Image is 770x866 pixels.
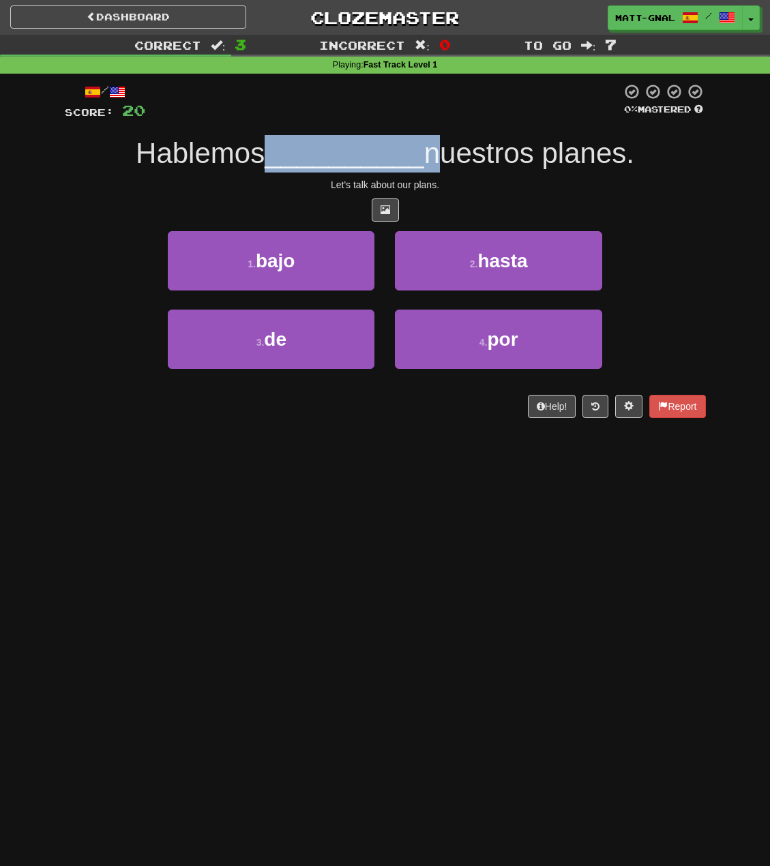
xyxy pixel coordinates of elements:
button: 3.de [168,310,374,369]
small: 4 . [479,337,488,348]
div: / [65,83,145,100]
span: 0 % [624,104,638,115]
div: Let's talk about our plans. [65,178,706,192]
span: por [487,329,518,350]
span: Hablemos [136,137,265,169]
span: __________ [265,137,424,169]
button: 2.hasta [395,231,602,290]
span: Correct [134,38,201,52]
strong: Fast Track Level 1 [364,60,438,70]
span: / [705,11,712,20]
span: Score: [65,106,114,118]
span: 7 [605,36,617,53]
a: Dashboard [10,5,246,29]
span: : [211,40,226,51]
span: : [415,40,430,51]
span: de [264,329,286,350]
a: matt-gnal / [608,5,743,30]
span: Incorrect [319,38,405,52]
small: 1 . [248,258,256,269]
button: Report [649,395,705,418]
button: 1.bajo [168,231,374,290]
button: 4.por [395,310,602,369]
button: Round history (alt+y) [582,395,608,418]
button: Help! [528,395,576,418]
a: Clozemaster [267,5,503,29]
span: matt-gnal [615,12,675,24]
span: bajo [256,250,295,271]
span: hasta [477,250,527,271]
small: 2 . [470,258,478,269]
div: Mastered [621,104,706,116]
span: 0 [439,36,451,53]
small: 3 . [256,337,265,348]
span: 3 [235,36,246,53]
span: nuestros planes. [424,137,634,169]
span: : [581,40,596,51]
span: To go [524,38,572,52]
button: Show image (alt+x) [372,198,399,222]
span: 20 [122,102,145,119]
